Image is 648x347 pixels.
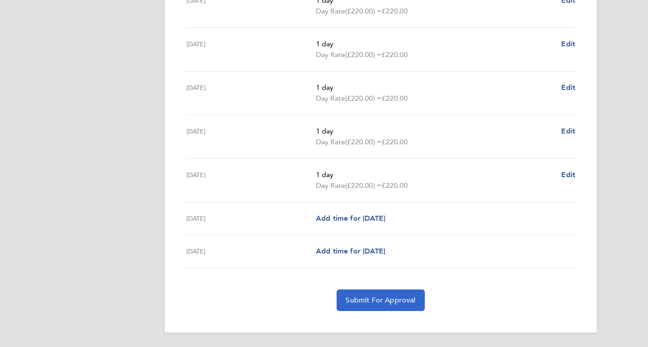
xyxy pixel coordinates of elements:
[316,126,554,137] p: 1 day
[382,50,408,59] span: £220.00
[382,181,408,190] span: £220.00
[316,169,554,180] p: 1 day
[345,94,382,102] span: (£220.00) =
[382,7,408,15] span: £220.00
[337,289,424,311] button: Submit For Approval
[561,170,575,179] span: Edit
[186,126,316,147] div: [DATE]
[561,39,575,49] a: Edit
[561,126,575,137] a: Edit
[316,39,554,49] p: 1 day
[345,181,382,190] span: (£220.00) =
[316,247,385,255] span: Add time for [DATE]
[316,49,345,60] span: Day Rate
[346,296,415,305] span: Submit For Approval
[316,180,345,191] span: Day Rate
[561,83,575,92] span: Edit
[186,169,316,191] div: [DATE]
[316,213,385,224] a: Add time for [DATE]
[382,94,408,102] span: £220.00
[186,82,316,104] div: [DATE]
[382,138,408,146] span: £220.00
[316,6,345,17] span: Day Rate
[561,169,575,180] a: Edit
[186,246,316,257] div: [DATE]
[561,82,575,93] a: Edit
[316,82,554,93] p: 1 day
[561,40,575,48] span: Edit
[316,246,385,257] a: Add time for [DATE]
[316,214,385,222] span: Add time for [DATE]
[345,7,382,15] span: (£220.00) =
[316,137,345,147] span: Day Rate
[316,93,345,104] span: Day Rate
[561,127,575,135] span: Edit
[345,138,382,146] span: (£220.00) =
[186,213,316,224] div: [DATE]
[186,39,316,60] div: [DATE]
[345,50,382,59] span: (£220.00) =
